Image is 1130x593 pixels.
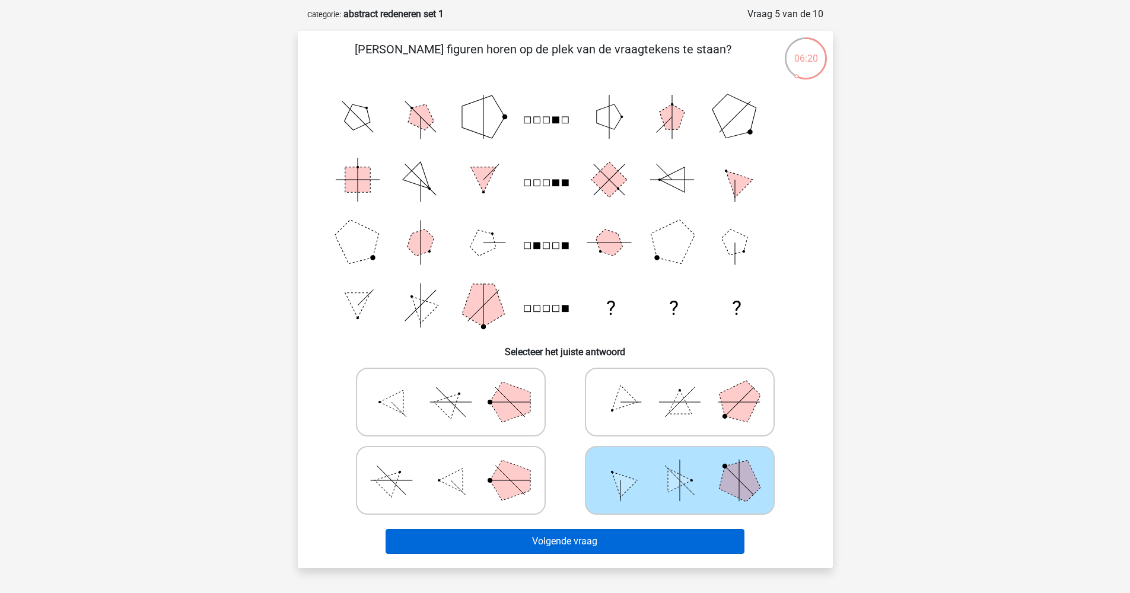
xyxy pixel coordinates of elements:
small: Categorie: [307,10,341,19]
text: ? [606,296,615,320]
h6: Selecteer het juiste antwoord [317,337,814,358]
div: 06:20 [784,36,828,66]
div: Vraag 5 van de 10 [747,7,823,21]
text: ? [669,296,678,320]
button: Volgende vraag [386,529,744,554]
text: ? [732,296,741,320]
strong: abstract redeneren set 1 [343,8,444,20]
p: [PERSON_NAME] figuren horen op de plek van de vraagtekens te staan? [317,40,769,76]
